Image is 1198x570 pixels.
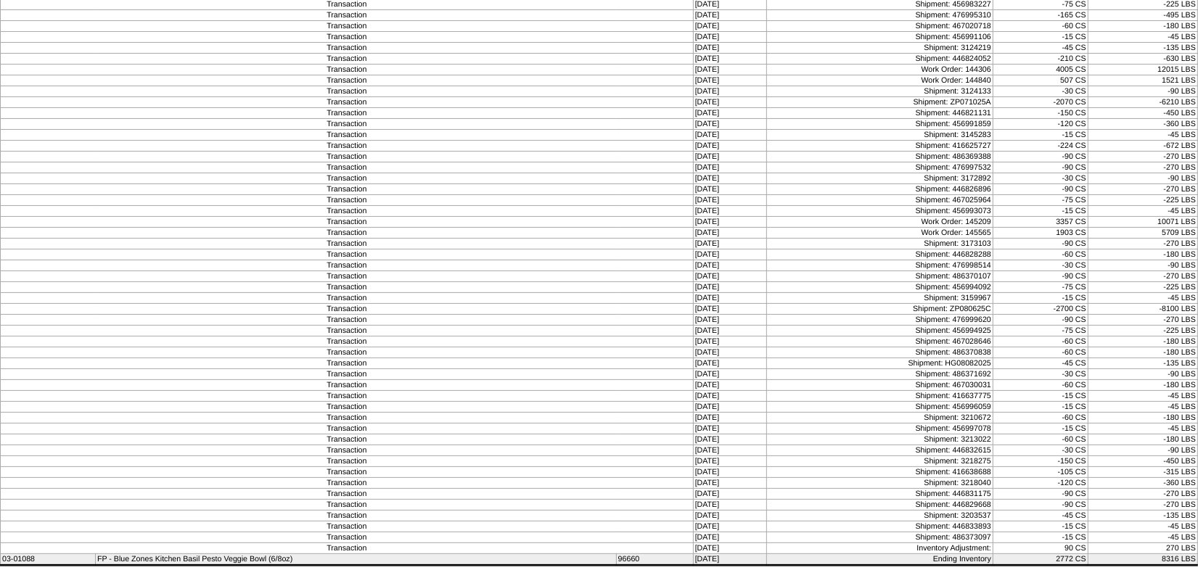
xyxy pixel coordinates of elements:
[766,413,993,424] td: Shipment: 3210672
[993,54,1088,65] td: -210 CS
[1,467,694,478] td: Transaction
[1088,478,1197,489] td: -360 LBS
[1088,413,1197,424] td: -180 LBS
[1,184,694,195] td: Transaction
[1,478,694,489] td: Transaction
[693,75,766,86] td: [DATE]
[993,10,1088,21] td: -165 CS
[1088,293,1197,304] td: -45 LBS
[693,402,766,413] td: [DATE]
[693,249,766,260] td: [DATE]
[993,391,1088,402] td: -15 CS
[993,445,1088,456] td: -30 CS
[1088,86,1197,97] td: -90 LBS
[693,478,766,489] td: [DATE]
[1,86,694,97] td: Transaction
[1,195,694,206] td: Transaction
[693,184,766,195] td: [DATE]
[1,65,694,75] td: Transaction
[1088,521,1197,532] td: -45 LBS
[993,65,1088,75] td: 4005 CS
[993,108,1088,119] td: -150 CS
[766,532,993,543] td: Shipment: 486373097
[993,326,1088,336] td: -75 CS
[1,532,694,543] td: Transaction
[1088,434,1197,445] td: -180 LBS
[766,511,993,521] td: Shipment: 3203537
[1088,152,1197,162] td: -270 LBS
[1,282,694,293] td: Transaction
[993,141,1088,152] td: -224 CS
[993,21,1088,32] td: -60 CS
[1,347,694,358] td: Transaction
[1,260,694,271] td: Transaction
[1,271,694,282] td: Transaction
[1,336,694,347] td: Transaction
[1088,184,1197,195] td: -270 LBS
[1,500,694,511] td: Transaction
[1088,554,1197,566] td: 8316 LBS
[766,358,993,369] td: Shipment: HG08082025
[993,43,1088,54] td: -45 CS
[993,228,1088,239] td: 1903 CS
[993,358,1088,369] td: -45 CS
[766,86,993,97] td: Shipment: 3124133
[1,315,694,326] td: Transaction
[1088,489,1197,500] td: -270 LBS
[693,369,766,380] td: [DATE]
[693,500,766,511] td: [DATE]
[993,304,1088,315] td: -2700 CS
[1088,162,1197,173] td: -270 LBS
[993,217,1088,228] td: 3357 CS
[693,315,766,326] td: [DATE]
[766,130,993,141] td: Shipment: 3145283
[1088,54,1197,65] td: -630 LBS
[1088,173,1197,184] td: -90 LBS
[993,162,1088,173] td: -90 CS
[1,217,694,228] td: Transaction
[693,86,766,97] td: [DATE]
[766,162,993,173] td: Shipment: 476997532
[766,500,993,511] td: Shipment: 446829668
[993,282,1088,293] td: -75 CS
[1088,206,1197,217] td: -45 LBS
[993,456,1088,467] td: -150 CS
[766,380,993,391] td: Shipment: 467030031
[1088,65,1197,75] td: 12015 LBS
[993,489,1088,500] td: -90 CS
[693,391,766,402] td: [DATE]
[1,54,694,65] td: Transaction
[616,554,693,566] td: 96660
[766,315,993,326] td: Shipment: 476999620
[693,293,766,304] td: [DATE]
[1088,532,1197,543] td: -45 LBS
[1,10,694,21] td: Transaction
[1,413,694,424] td: Transaction
[766,239,993,249] td: Shipment: 3173103
[1088,456,1197,467] td: -450 LBS
[766,141,993,152] td: Shipment: 416625727
[1088,369,1197,380] td: -90 LBS
[1088,239,1197,249] td: -270 LBS
[1,293,694,304] td: Transaction
[993,413,1088,424] td: -60 CS
[993,293,1088,304] td: -15 CS
[693,326,766,336] td: [DATE]
[1,32,694,43] td: Transaction
[766,206,993,217] td: Shipment: 456993073
[993,119,1088,130] td: -120 CS
[766,43,993,54] td: Shipment: 3124219
[1088,424,1197,434] td: -45 LBS
[693,271,766,282] td: [DATE]
[766,456,993,467] td: Shipment: 3218275
[693,97,766,108] td: [DATE]
[766,217,993,228] td: Work Order: 145209
[993,434,1088,445] td: -60 CS
[766,543,993,554] td: Inventory Adjustment:
[1088,97,1197,108] td: -6210 LBS
[766,489,993,500] td: Shipment: 446831175
[993,543,1088,554] td: 90 CS
[1,554,96,566] td: 03-01088
[1,434,694,445] td: Transaction
[1,304,694,315] td: Transaction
